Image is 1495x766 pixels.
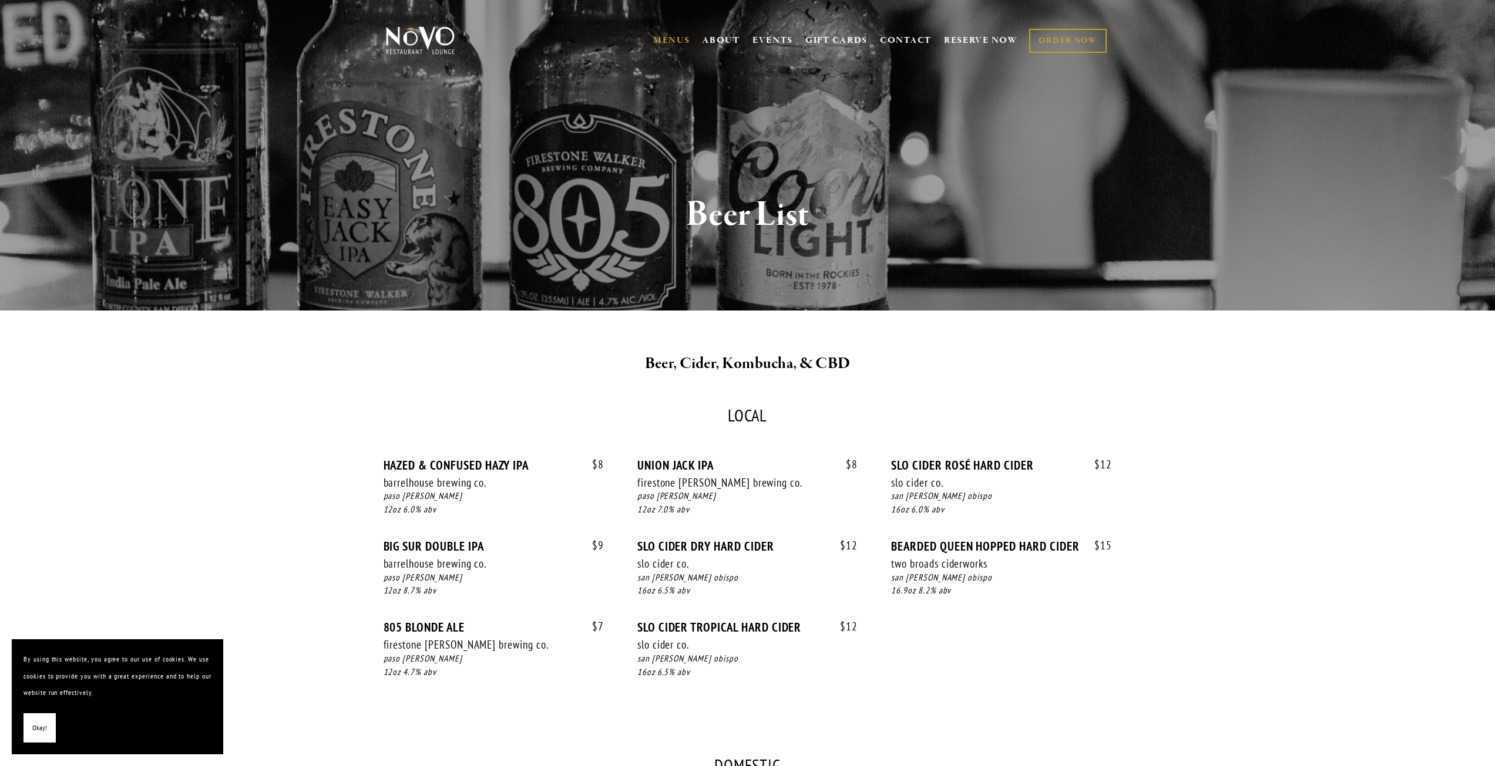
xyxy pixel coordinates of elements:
div: san [PERSON_NAME] obispo [891,571,1111,585]
span: $ [592,538,598,552]
a: MENUS [653,35,690,46]
div: SLO CIDER ROSÉ HARD CIDER [891,458,1111,473]
button: Okay! [23,713,56,743]
section: Cookie banner [12,639,223,754]
span: 12 [828,620,858,633]
div: slo cider co. [891,475,1078,490]
a: EVENTS [752,35,793,46]
div: HAZED & CONFUSED HAZY IPA [384,458,604,473]
a: CONTACT [880,29,932,52]
div: 16oz 6.5% abv [637,666,858,679]
div: 16oz 6.0% abv [891,503,1111,517]
div: 12oz 4.7% abv [384,666,604,679]
a: GIFT CARDS [805,29,868,52]
span: 8 [834,458,858,471]
div: 16.9oz 8.2% abv [891,584,1111,598]
div: paso [PERSON_NAME] [384,652,604,666]
div: UNION JACK IPA [637,458,858,473]
h1: Beer List [405,196,1090,234]
span: 8 [580,458,604,471]
div: firestone [PERSON_NAME] brewing co. [384,637,570,652]
span: $ [592,619,598,633]
div: paso [PERSON_NAME] [637,490,858,503]
div: paso [PERSON_NAME] [384,490,604,503]
h2: Beer, Cider, Kombucha, & CBD [405,352,1090,376]
img: Novo Restaurant &amp; Lounge [384,26,457,55]
div: SLO CIDER TROPICAL HARD CIDER [637,620,858,635]
span: $ [592,457,598,471]
div: slo cider co. [637,637,824,652]
div: barrelhouse brewing co. [384,556,570,571]
div: LOCAL [384,407,1112,424]
div: san [PERSON_NAME] obispo [891,490,1111,503]
span: $ [840,619,846,633]
a: ABOUT [702,35,740,46]
div: BIG SUR DOUBLE IPA [384,539,604,554]
div: BEARDED QUEEN HOPPED HARD CIDER [891,539,1111,554]
div: 12oz 6.0% abv [384,503,604,517]
span: 12 [1083,458,1112,471]
span: 9 [580,539,604,552]
span: $ [846,457,852,471]
span: Okay! [32,720,47,737]
div: 12oz 7.0% abv [637,503,858,517]
div: slo cider co. [637,556,824,571]
div: barrelhouse brewing co. [384,475,570,490]
a: ORDER NOW [1029,29,1106,53]
div: two broads ciderworks [891,556,1078,571]
span: 15 [1083,539,1112,552]
div: SLO CIDER DRY HARD CIDER [637,539,858,554]
span: $ [1094,538,1100,552]
div: san [PERSON_NAME] obispo [637,652,858,666]
p: By using this website, you agree to our use of cookies. We use cookies to provide you with a grea... [23,651,211,701]
div: paso [PERSON_NAME] [384,571,604,585]
a: RESERVE NOW [944,29,1018,52]
div: 12oz 8.7% abv [384,584,604,598]
div: san [PERSON_NAME] obispo [637,571,858,585]
span: 12 [828,539,858,552]
div: 16oz 6.5% abv [637,584,858,598]
div: firestone [PERSON_NAME] brewing co. [637,475,824,490]
span: $ [1094,457,1100,471]
div: 805 BLONDE ALE [384,620,604,635]
span: 7 [580,620,604,633]
span: $ [840,538,846,552]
